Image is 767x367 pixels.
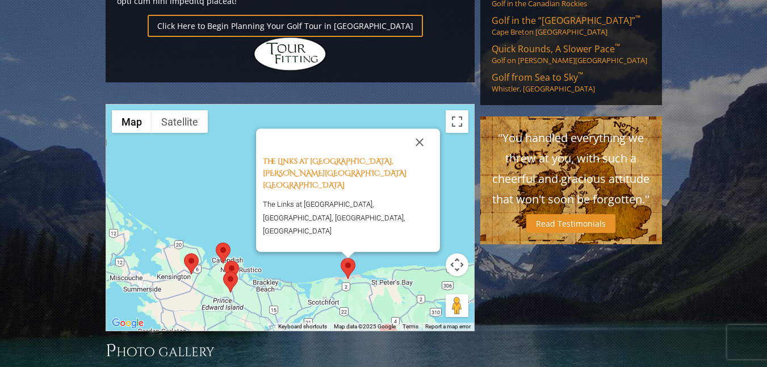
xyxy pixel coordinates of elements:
[615,41,620,51] sup: ™
[106,340,475,362] h3: Photo Gallery
[253,37,327,71] img: Hidden Links
[492,71,583,84] span: Golf from Sea to Sky
[109,316,146,331] img: Google
[425,323,471,330] a: Report a map error
[263,157,406,191] a: The Links at [GEOGRAPHIC_DATA], [PERSON_NAME][GEOGRAPHIC_DATA] [GEOGRAPHIC_DATA]
[446,110,468,133] button: Toggle fullscreen view
[635,13,640,23] sup: ™
[446,253,468,276] button: Map camera controls
[492,14,640,27] span: Golf in the “[GEOGRAPHIC_DATA]”
[334,323,396,330] span: Map data ©2025 Google
[263,198,433,238] p: The Links at [GEOGRAPHIC_DATA], [GEOGRAPHIC_DATA], [GEOGRAPHIC_DATA], [GEOGRAPHIC_DATA]
[148,15,423,37] a: Click Here to Begin Planning Your Golf Tour in [GEOGRAPHIC_DATA]
[406,129,433,156] button: Close
[526,214,615,233] a: Read Testimonials
[109,316,146,331] a: Open this area in Google Maps (opens a new window)
[278,323,327,331] button: Keyboard shortcuts
[492,128,651,210] p: "You handled everything we threw at you, with such a cheerful and gracious attitude that won't so...
[492,71,651,94] a: Golf from Sea to Sky™Whistler, [GEOGRAPHIC_DATA]
[446,294,468,317] button: Drag Pegman onto the map to open Street View
[578,70,583,80] sup: ™
[492,43,620,55] span: Quick Rounds, A Slower Pace
[403,323,418,330] a: Terms (opens in new tab)
[152,110,208,133] button: Show satellite imagery
[112,110,152,133] button: Show street map
[492,43,651,65] a: Quick Rounds, A Slower Pace™Golf on [PERSON_NAME][GEOGRAPHIC_DATA]
[492,14,651,37] a: Golf in the “[GEOGRAPHIC_DATA]”™Cape Breton [GEOGRAPHIC_DATA]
